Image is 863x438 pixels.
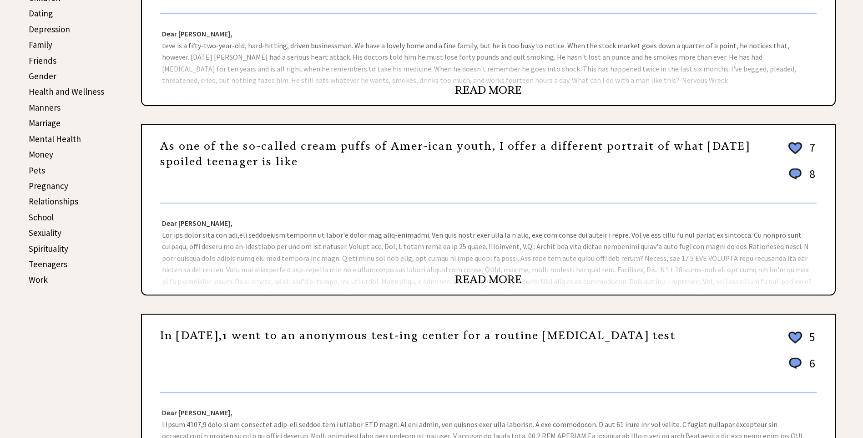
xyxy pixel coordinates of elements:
a: Money [29,149,53,160]
a: Sexuality [29,227,61,238]
td: 5 [805,329,816,355]
a: Pregnancy [29,180,68,191]
td: 7 [805,140,816,165]
a: Mental Health [29,133,81,144]
div: Lor ips dolor sita con adi,eli seddoeiusm temporin ut labor'e dolor mag aliq-enimadmi. Ven quis n... [142,204,835,295]
strong: Dear [PERSON_NAME], [162,408,232,417]
img: heart_outline%202.png [787,140,803,156]
div: teve is a fifty-two-year-old, hard-hitting, driven businessman. We have a lovely home and a fine ... [142,14,835,105]
a: Depression [29,24,70,35]
a: Dating [29,8,53,19]
td: 8 [805,166,816,190]
img: message_round%201.png [787,167,803,181]
img: message_round%201.png [787,356,803,371]
a: School [29,212,54,223]
a: Gender [29,71,56,81]
a: READ MORE [455,273,522,286]
a: Pets [29,165,45,176]
a: Relationships [29,196,78,207]
a: Spirituality [29,243,68,254]
a: Friends [29,55,56,66]
strong: Dear [PERSON_NAME], [162,219,232,228]
a: Work [29,274,48,285]
a: Manners [29,102,61,113]
a: In [DATE],1 went to an anonymous test-ing center for a routine [MEDICAL_DATA] test [160,329,676,342]
img: heart_outline%202.png [787,330,803,346]
a: READ MORE [455,83,522,97]
a: As one of the so-called cream puffs of Amer-ican youth, I offer a different portrait of what [DAT... [160,139,750,168]
a: Marriage [29,117,61,128]
a: Family [29,39,52,50]
strong: Dear [PERSON_NAME], [162,29,232,38]
td: 6 [805,356,816,380]
a: Teenagers [29,259,67,270]
a: Health and Wellness [29,86,104,97]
